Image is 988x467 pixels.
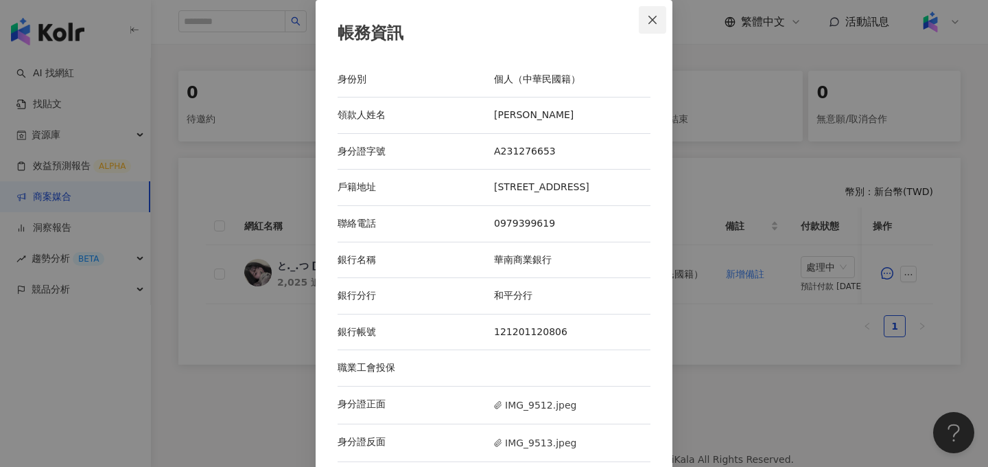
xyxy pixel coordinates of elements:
[494,217,650,231] div: 0979399619
[338,145,494,159] div: 身分證字號
[494,289,650,303] div: 和平分行
[338,361,494,375] div: 職業工會投保
[494,253,650,267] div: 華南商業銀行
[494,109,650,122] div: [PERSON_NAME]
[494,326,650,339] div: 121201120806
[338,435,494,451] div: 身分證反面
[338,181,494,194] div: 戶籍地址
[338,398,494,413] div: 身分證正面
[338,253,494,267] div: 銀行名稱
[494,73,650,87] div: 個人（中華民國籍）
[338,109,494,122] div: 領款人姓名
[338,326,494,339] div: 銀行帳號
[494,181,650,194] div: [STREET_ADDRESS]
[639,6,666,34] button: Close
[647,14,658,25] span: close
[338,22,650,45] div: 帳務資訊
[338,73,494,87] div: 身份別
[338,217,494,231] div: 聯絡電話
[494,435,576,451] span: IMG_9513.jpeg
[494,398,576,413] span: IMG_9512.jpeg
[338,289,494,303] div: 銀行分行
[494,145,650,159] div: A231276653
